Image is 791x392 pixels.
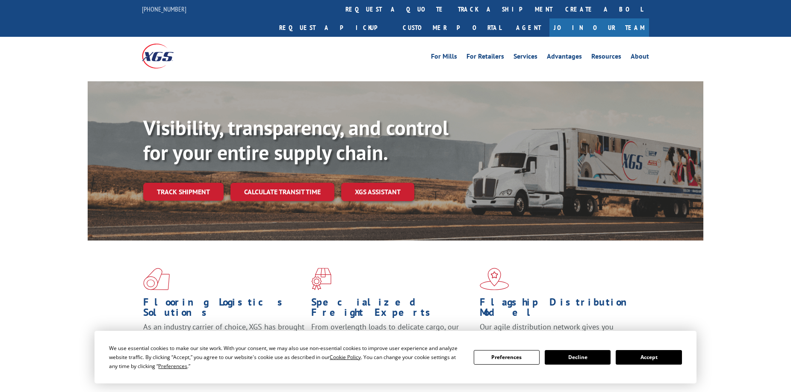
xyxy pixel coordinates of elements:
[545,350,611,365] button: Decline
[311,297,473,322] h1: Specialized Freight Experts
[514,53,537,62] a: Services
[591,53,621,62] a: Resources
[143,114,449,166] b: Visibility, transparency, and control for your entire supply chain.
[158,362,187,370] span: Preferences
[508,18,549,37] a: Agent
[431,53,457,62] a: For Mills
[474,350,540,365] button: Preferences
[631,53,649,62] a: About
[480,322,637,342] span: Our agile distribution network gives you nationwide inventory management on demand.
[549,18,649,37] a: Join Our Team
[480,297,641,322] h1: Flagship Distribution Model
[94,331,697,383] div: Cookie Consent Prompt
[341,183,414,201] a: XGS ASSISTANT
[311,322,473,360] p: From overlength loads to delicate cargo, our experienced staff knows the best way to move your fr...
[143,183,224,201] a: Track shipment
[330,353,361,361] span: Cookie Policy
[143,297,305,322] h1: Flooring Logistics Solutions
[547,53,582,62] a: Advantages
[616,350,682,365] button: Accept
[143,268,170,290] img: xgs-icon-total-supply-chain-intelligence-red
[311,268,331,290] img: xgs-icon-focused-on-flooring-red
[142,5,186,13] a: [PHONE_NUMBER]
[480,268,509,290] img: xgs-icon-flagship-distribution-model-red
[230,183,334,201] a: Calculate transit time
[143,322,304,352] span: As an industry carrier of choice, XGS has brought innovation and dedication to flooring logistics...
[109,344,463,371] div: We use essential cookies to make our site work. With your consent, we may also use non-essential ...
[273,18,396,37] a: Request a pickup
[396,18,508,37] a: Customer Portal
[466,53,504,62] a: For Retailers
